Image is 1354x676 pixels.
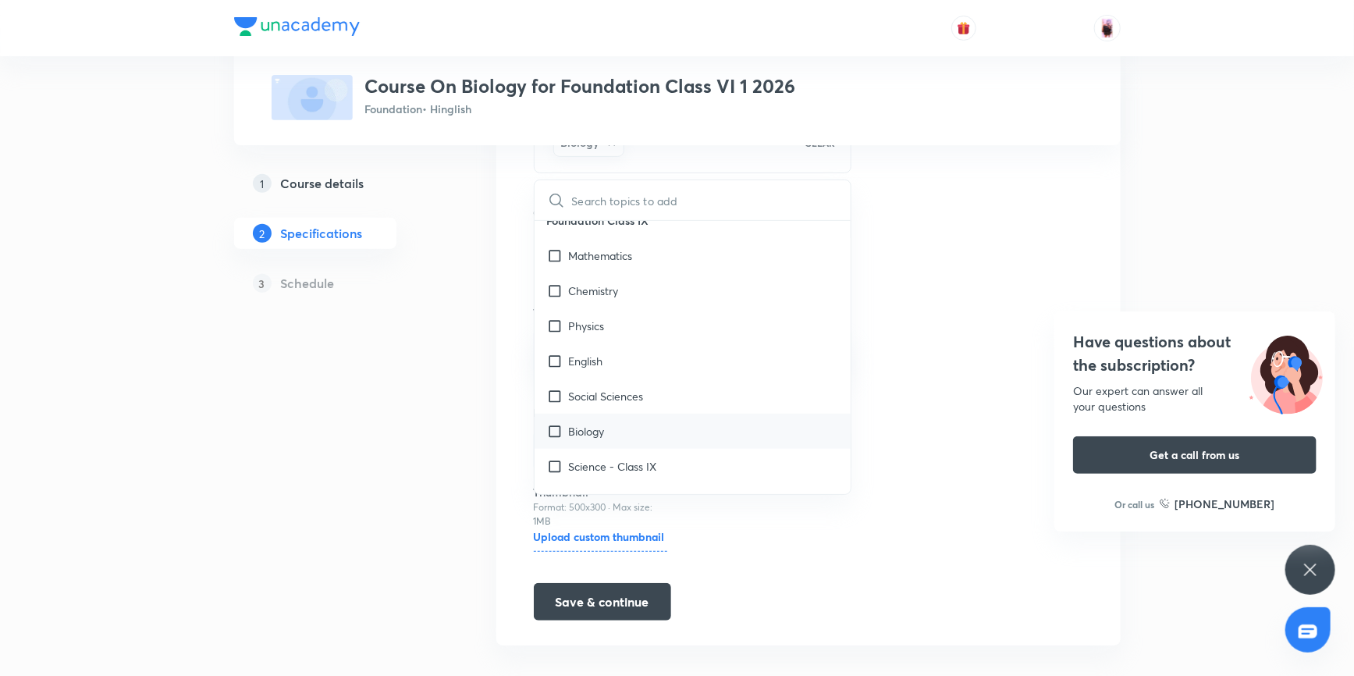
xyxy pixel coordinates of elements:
h4: Have questions about the subscription? [1073,330,1317,377]
h6: Thumbnail [534,484,667,500]
p: Science [569,493,607,510]
button: Get a call from us [1073,436,1317,474]
button: Save & continue [534,583,671,621]
p: Format: 500x300 · Max size: 1MB [534,500,667,528]
h5: Schedule [281,274,335,293]
p: Physics [569,318,605,334]
p: Biology [569,423,605,439]
input: Search topics to add [572,180,851,220]
p: Chemistry [569,283,619,299]
p: 2 [253,224,272,243]
h5: Course details [281,174,364,193]
p: English [569,353,603,369]
a: 1Course details [234,168,446,199]
h3: Course On Biology for Foundation Class VI 1 2026 [365,75,796,98]
img: Company Logo [234,17,360,36]
p: 3 [253,274,272,293]
a: [PHONE_NUMBER] [1160,496,1275,512]
p: 1 [253,174,272,193]
h6: [PHONE_NUMBER] [1175,496,1275,512]
img: avatar [957,21,971,35]
img: fallback-thumbnail.png [272,75,353,120]
p: Social Sciences [569,388,644,404]
p: Science - Class IX [569,458,657,475]
p: Mathematics [569,247,633,264]
h5: Specifications [281,224,363,243]
img: Baishali Das [1094,15,1121,41]
img: ttu_illustration_new.svg [1237,330,1335,414]
button: avatar [951,16,976,41]
h6: Upload custom thumbnail [534,528,667,552]
a: Company Logo [234,17,360,40]
p: Foundation • Hinglish [365,101,796,117]
div: Our expert can answer all your questions [1073,383,1317,414]
p: Or call us [1115,497,1155,511]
